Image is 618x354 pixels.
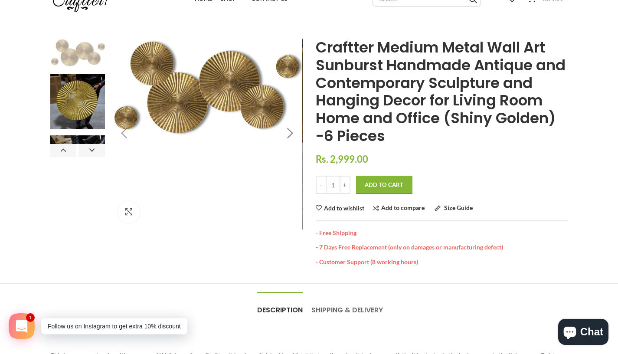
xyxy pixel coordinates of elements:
span: 1 [26,313,35,322]
img: CMWA-8-2_6efc1a56-ae9d-4d43-85e4-5058a04a1d22_150x_crop_center.jpg [50,74,105,129]
img: CMWA-8-3_0886535d-1c84-452f-89b6-a25645b26a54_150x_crop_center.jpg [50,135,105,190]
span: Shipping & Delivery [311,305,383,315]
input: + [340,176,350,194]
span: Add to compare [381,204,425,211]
button: Add to Cart [356,176,412,194]
button: Next [78,144,105,157]
a: Shipping & Delivery [311,292,383,319]
input: - [316,176,327,194]
span: Add to wishlist [324,205,364,211]
a: Add to wishlist [316,205,364,211]
img: CMWA-8-M_150x_crop_center.jpg [50,39,105,68]
span: Rs. 2,999.00 [316,153,368,165]
span: Description [257,305,303,315]
inbox-online-store-chat: Shopify online store chat [556,319,611,347]
span: Craftter Medium Metal Wall Art Sunburst Handmade Antique and Contemporary Sculpture and Hanging D... [316,37,566,146]
button: Previous [50,144,77,157]
a: Add to compare [373,205,425,211]
div: - Free Shipping - 7 Days Free Replacement (only on damages or manufacturing defect) - Customer Su... [316,220,568,266]
span: Size Guide [444,204,473,211]
a: Size Guide [435,205,473,211]
a: Description [257,292,303,319]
